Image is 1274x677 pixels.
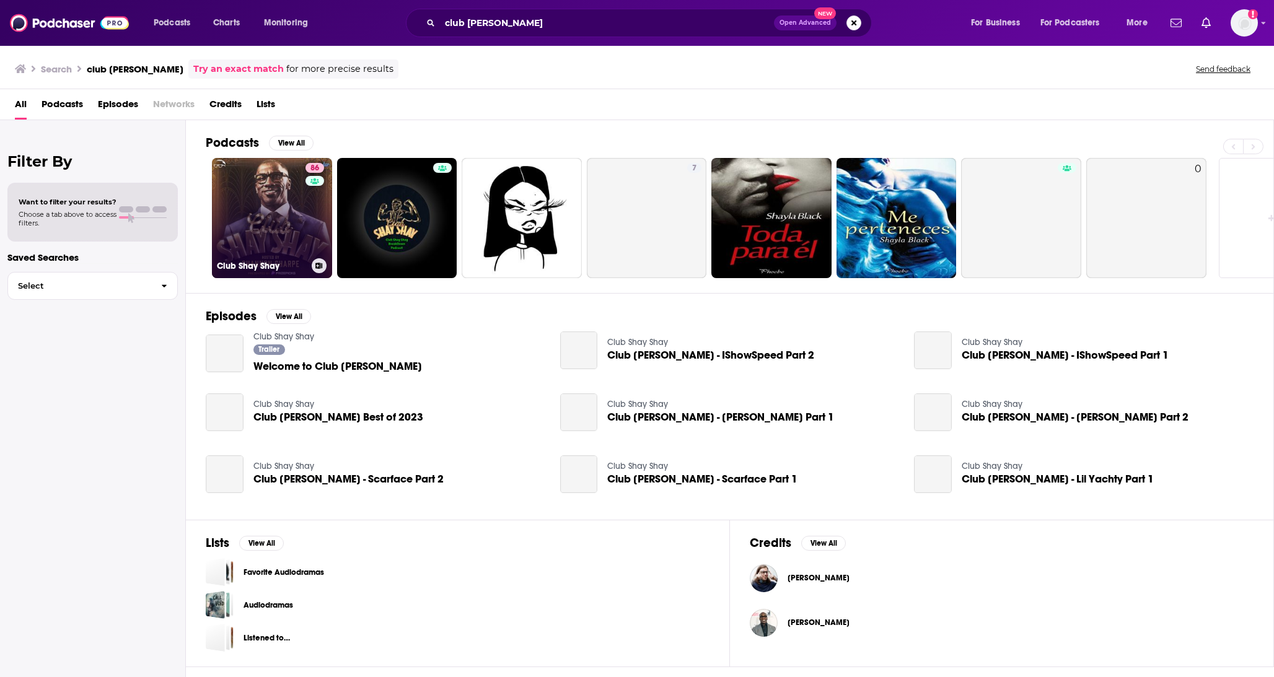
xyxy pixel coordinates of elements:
[750,564,778,592] img: Shayne Smith
[607,461,668,471] a: Club Shay Shay
[418,9,884,37] div: Search podcasts, credits, & more...
[1231,9,1258,37] button: Show profile menu
[154,14,190,32] span: Podcasts
[253,412,423,422] span: Club [PERSON_NAME] Best of 2023
[607,412,834,422] span: Club [PERSON_NAME] - [PERSON_NAME] Part 1
[305,163,324,173] a: 86
[253,474,444,484] span: Club [PERSON_NAME] - Scarface Part 2
[87,63,183,75] h3: club [PERSON_NAME]
[206,135,314,151] a: PodcastsView All
[914,455,952,493] a: Club Shay Shay - Lil Yachty Part 1
[206,308,257,324] h2: Episodes
[788,618,850,627] span: [PERSON_NAME]
[1248,9,1258,19] svg: Add a profile image
[1192,64,1254,74] button: Send feedback
[206,591,234,619] a: Audiodramas
[607,412,834,422] a: Club Shay Shay - Sterling Sharpe Part 1
[750,609,778,637] img: Shannon Sharpe
[217,261,307,271] h3: Club Shay Shay
[206,393,244,431] a: Club Shay Shay Best of 2023
[286,62,393,76] span: for more precise results
[1197,12,1216,33] a: Show notifications dropdown
[914,393,952,431] a: Club Shay Shay - Keke Palmer Part 2
[206,308,311,324] a: EpisodesView All
[788,573,850,583] span: [PERSON_NAME]
[1032,13,1118,33] button: open menu
[255,13,324,33] button: open menu
[15,94,27,120] a: All
[206,135,259,151] h2: Podcasts
[244,631,290,645] a: Listened to…
[440,13,774,33] input: Search podcasts, credits, & more...
[42,94,83,120] span: Podcasts
[587,158,707,278] a: 7
[788,618,850,627] a: Shannon Sharpe
[607,350,814,360] a: Club Shay Shay - IShowSpeed Part 2
[209,94,242,120] a: Credits
[607,399,668,409] a: Club Shay Shay
[750,558,1254,598] button: Shayne SmithShayne Smith
[607,350,814,360] span: Club [PERSON_NAME] - IShowSpeed Part 2
[205,13,247,33] a: Charts
[19,210,116,227] span: Choose a tab above to access filters.
[1231,9,1258,37] span: Logged in as rowan.sullivan
[750,535,846,551] a: CreditsView All
[814,7,837,19] span: New
[258,346,279,353] span: Trailer
[962,399,1022,409] a: Club Shay Shay
[1086,158,1206,278] a: 0
[607,474,797,484] a: Club Shay Shay - Scarface Part 1
[253,412,423,422] a: Club Shay Shay Best of 2023
[41,63,72,75] h3: Search
[788,573,850,583] a: Shayne Smith
[1166,12,1187,33] a: Show notifications dropdown
[607,337,668,347] a: Club Shay Shay
[206,535,229,551] h2: Lists
[253,331,314,342] a: Club Shay Shay
[193,62,284,76] a: Try an exact match
[607,474,797,484] span: Club [PERSON_NAME] - Scarface Part 1
[310,162,319,175] span: 86
[560,455,598,493] a: Club Shay Shay - Scarface Part 1
[801,536,846,551] button: View All
[145,13,206,33] button: open menu
[10,11,129,35] img: Podchaser - Follow, Share and Rate Podcasts
[206,455,244,493] a: Club Shay Shay - Scarface Part 2
[1118,13,1163,33] button: open menu
[7,152,178,170] h2: Filter By
[750,535,791,551] h2: Credits
[962,474,1154,484] span: Club [PERSON_NAME] - Lil Yachty Part 1
[253,474,444,484] a: Club Shay Shay - Scarface Part 2
[962,461,1022,471] a: Club Shay Shay
[269,136,314,151] button: View All
[7,272,178,300] button: Select
[206,624,234,652] a: Listened to…
[780,20,831,26] span: Open Advanced
[153,94,195,120] span: Networks
[560,331,598,369] a: Club Shay Shay - IShowSpeed Part 2
[253,461,314,471] a: Club Shay Shay
[560,393,598,431] a: Club Shay Shay - Sterling Sharpe Part 1
[1195,163,1202,273] div: 0
[692,162,696,175] span: 7
[264,14,308,32] span: Monitoring
[687,163,701,173] a: 7
[962,474,1154,484] a: Club Shay Shay - Lil Yachty Part 1
[244,598,293,612] a: Audiodramas
[257,94,275,120] a: Lists
[98,94,138,120] span: Episodes
[206,334,244,372] a: Welcome to Club Shay Shay
[253,361,422,372] a: Welcome to Club Shay Shay
[206,558,234,586] a: Favorite Audiodramas
[914,331,952,369] a: Club Shay Shay - IShowSpeed Part 1
[7,251,178,263] p: Saved Searches
[962,412,1188,422] span: Club [PERSON_NAME] - [PERSON_NAME] Part 2
[253,361,422,372] span: Welcome to Club [PERSON_NAME]
[750,603,1254,642] button: Shannon SharpeShannon Sharpe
